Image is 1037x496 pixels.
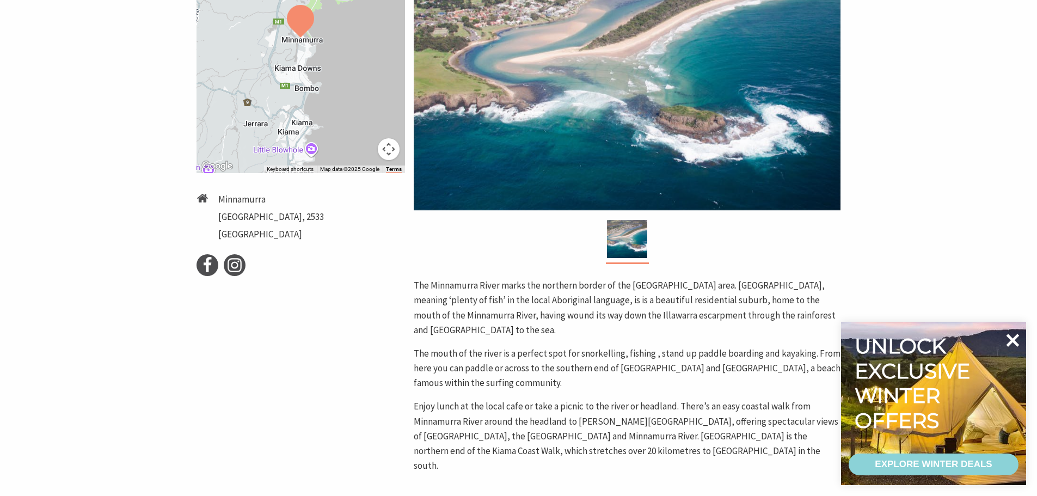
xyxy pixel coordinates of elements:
[267,166,314,173] button: Keyboard shortcuts
[414,346,840,391] p: The mouth of the river is a perfect spot for snorkelling, fishing , stand up paddle boarding and ...
[218,192,324,207] li: Minnamurra
[199,159,235,173] a: Open this area in Google Maps (opens a new window)
[320,166,379,172] span: Map data ©2025 Google
[218,210,324,224] li: [GEOGRAPHIC_DATA], 2533
[218,227,324,242] li: [GEOGRAPHIC_DATA]
[199,159,235,173] img: Google
[378,138,400,160] button: Map camera controls
[414,399,840,473] p: Enjoy lunch at the local cafe or take a picnic to the river or headland. There’s an easy coastal ...
[849,454,1018,475] a: EXPLORE WINTER DEALS
[414,278,840,338] p: The Minnamurra River marks the northern border of the [GEOGRAPHIC_DATA] area. [GEOGRAPHIC_DATA], ...
[386,166,402,173] a: Terms
[875,454,992,475] div: EXPLORE WINTER DEALS
[855,334,975,433] div: Unlock exclusive winter offers
[607,220,647,258] img: Aerial view of Minnamurra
